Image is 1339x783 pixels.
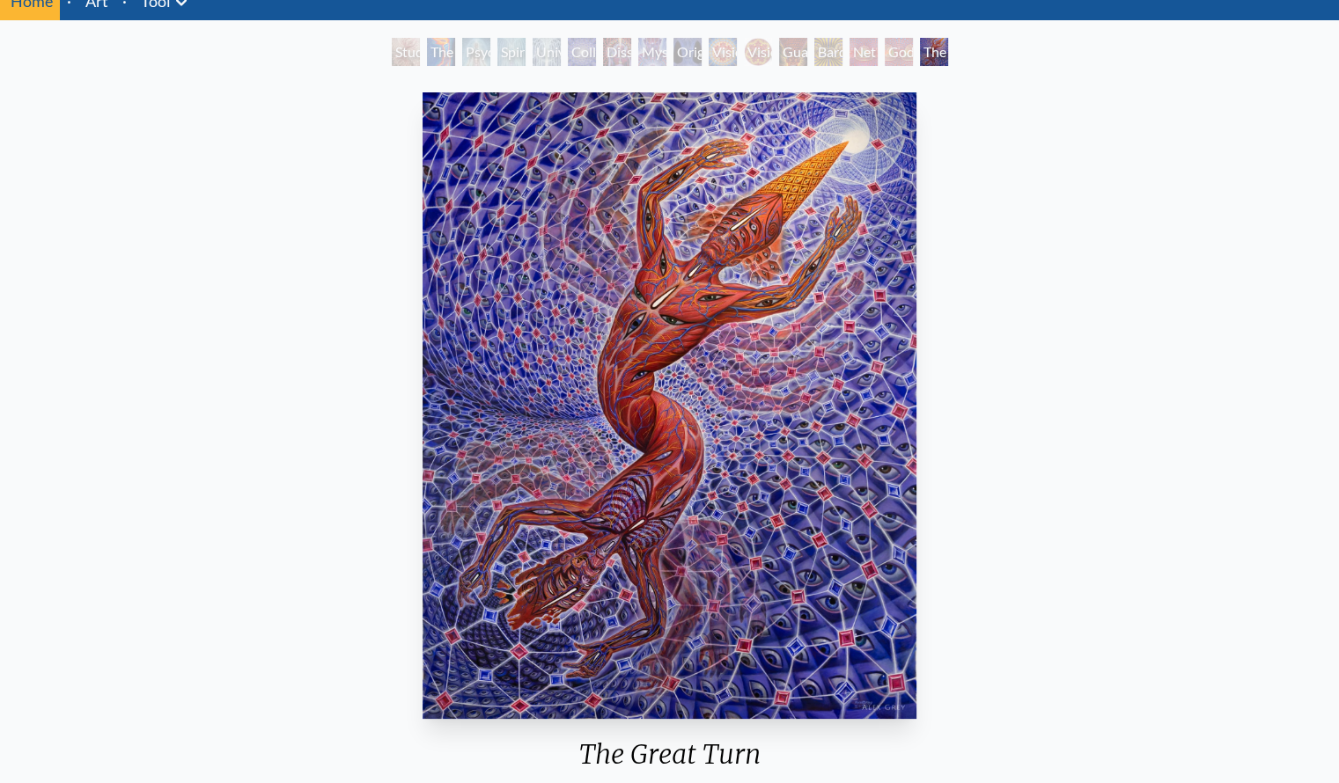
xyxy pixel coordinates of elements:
[462,38,490,66] div: Psychic Energy System
[779,38,807,66] div: Guardian of Infinite Vision
[392,38,420,66] div: Study for the Great Turn
[744,38,772,66] div: Vision Crystal Tondo
[427,38,455,66] div: The Torch
[603,38,631,66] div: Dissectional Art for Tool's Lateralus CD
[850,38,878,66] div: Net of Being
[568,38,596,66] div: Collective Vision
[920,38,948,66] div: The Great Turn
[423,92,916,719] img: The-Great-Turn-2021-Alex-Grey-watermarked.jpg
[533,38,561,66] div: Universal Mind Lattice
[885,38,913,66] div: Godself
[497,38,526,66] div: Spiritual Energy System
[673,38,702,66] div: Original Face
[709,38,737,66] div: Vision Crystal
[638,38,666,66] div: Mystic Eye
[814,38,842,66] div: Bardo Being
